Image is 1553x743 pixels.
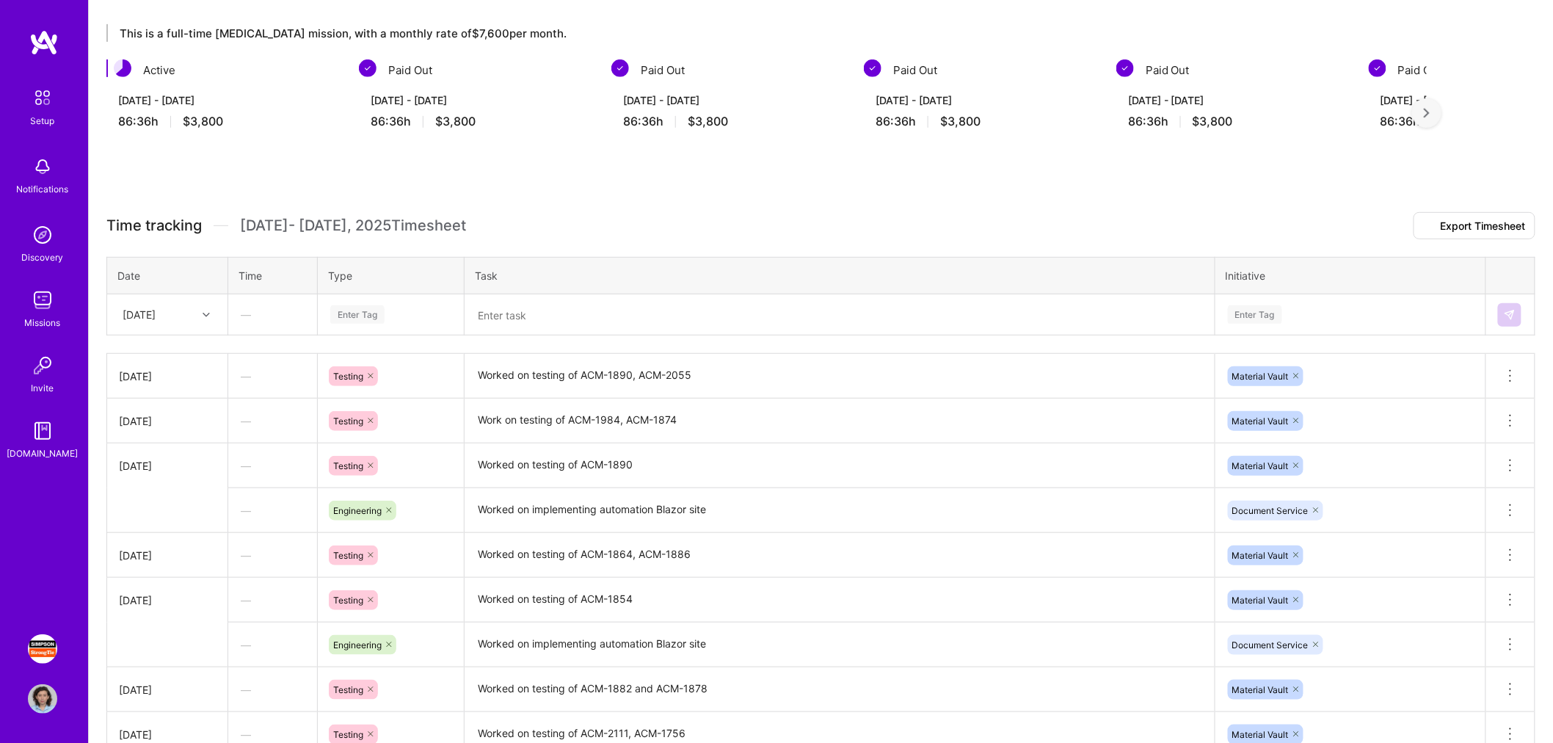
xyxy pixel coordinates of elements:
[466,490,1213,532] textarea: Worked on implementing automation Blazor site
[466,669,1213,711] textarea: Worked on testing of ACM-1882 and ACM-1878
[28,220,57,250] img: discovery
[119,592,216,608] div: [DATE]
[28,416,57,446] img: guide book
[1424,108,1430,118] img: right
[466,445,1213,487] textarea: Worked on testing of ACM-1890
[29,29,59,56] img: logo
[333,550,363,561] span: Testing
[27,82,58,113] img: setup
[119,548,216,563] div: [DATE]
[31,113,55,128] div: Setup
[229,536,316,575] div: —
[1232,639,1309,650] span: Document Service
[333,505,382,516] span: Engineering
[28,351,57,380] img: Invite
[229,670,316,709] div: —
[466,534,1213,576] textarea: Worked on testing of ACM-1864, ACM-1886
[7,446,79,461] div: [DOMAIN_NAME]
[1232,550,1289,561] span: Material Vault
[24,684,61,714] a: User Avatar
[22,250,64,265] div: Discovery
[333,595,363,606] span: Testing
[466,624,1213,666] textarea: Worked on implementing automation Blazor site
[466,579,1213,621] textarea: Worked on testing of ACM-1854
[1232,505,1309,516] span: Document Service
[28,634,57,664] img: Simpson Strong-Tie: Full-stack engineering team for Platform
[333,729,363,740] span: Testing
[32,380,54,396] div: Invite
[28,286,57,315] img: teamwork
[1232,729,1289,740] span: Material Vault
[333,684,363,695] span: Testing
[28,684,57,714] img: User Avatar
[119,682,216,697] div: [DATE]
[1232,595,1289,606] span: Material Vault
[24,634,61,664] a: Simpson Strong-Tie: Full-stack engineering team for Platform
[25,315,61,330] div: Missions
[229,491,316,530] div: —
[28,152,57,181] img: bell
[333,639,382,650] span: Engineering
[1232,684,1289,695] span: Material Vault
[17,181,69,197] div: Notifications
[229,626,316,664] div: —
[229,581,316,620] div: —
[466,355,1213,397] textarea: Worked on testing of ACM-1890, ACM-2055
[466,400,1213,442] textarea: Work on testing of ACM-1984, ACM-1874
[119,727,216,742] div: [DATE]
